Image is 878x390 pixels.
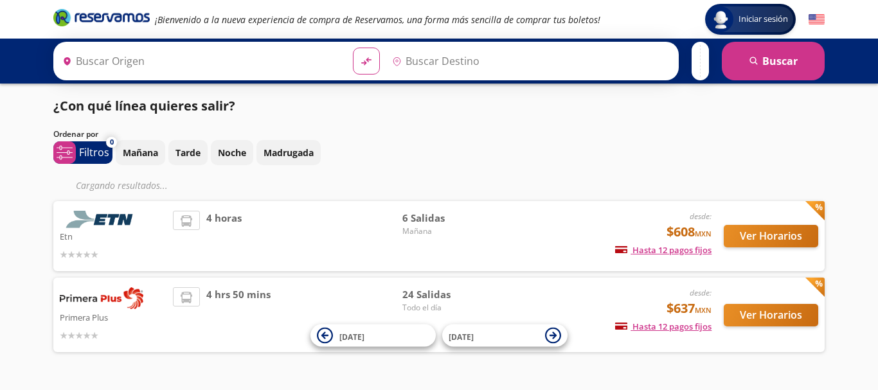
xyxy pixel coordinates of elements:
[615,321,712,332] span: Hasta 12 pagos fijos
[667,222,712,242] span: $608
[53,8,150,27] i: Brand Logo
[206,211,242,261] span: 4 horas
[175,146,201,159] p: Tarde
[722,42,825,80] button: Buscar
[53,96,235,116] p: ¿Con qué línea quieres salir?
[76,179,168,191] em: Cargando resultados ...
[402,211,492,226] span: 6 Salidas
[733,13,793,26] span: Iniciar sesión
[724,225,818,247] button: Ver Horarios
[53,8,150,31] a: Brand Logo
[53,129,98,140] p: Ordenar por
[79,145,109,160] p: Filtros
[60,228,166,244] p: Etn
[123,146,158,159] p: Mañana
[211,140,253,165] button: Noche
[690,211,712,222] em: desde:
[310,324,436,347] button: [DATE]
[387,45,672,77] input: Buscar Destino
[60,211,143,228] img: Etn
[402,287,492,302] span: 24 Salidas
[724,304,818,326] button: Ver Horarios
[57,45,343,77] input: Buscar Origen
[402,226,492,237] span: Mañana
[695,229,712,238] small: MXN
[442,324,568,347] button: [DATE]
[218,146,246,159] p: Noche
[402,302,492,314] span: Todo el día
[256,140,321,165] button: Madrugada
[690,287,712,298] em: desde:
[264,146,314,159] p: Madrugada
[110,137,114,148] span: 0
[449,331,474,342] span: [DATE]
[60,287,143,309] img: Primera Plus
[206,287,271,342] span: 4 hrs 50 mins
[53,141,112,164] button: 0Filtros
[60,309,166,324] p: Primera Plus
[809,12,825,28] button: English
[168,140,208,165] button: Tarde
[695,305,712,315] small: MXN
[615,244,712,256] span: Hasta 12 pagos fijos
[667,299,712,318] span: $637
[116,140,165,165] button: Mañana
[155,13,600,26] em: ¡Bienvenido a la nueva experiencia de compra de Reservamos, una forma más sencilla de comprar tus...
[339,331,364,342] span: [DATE]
